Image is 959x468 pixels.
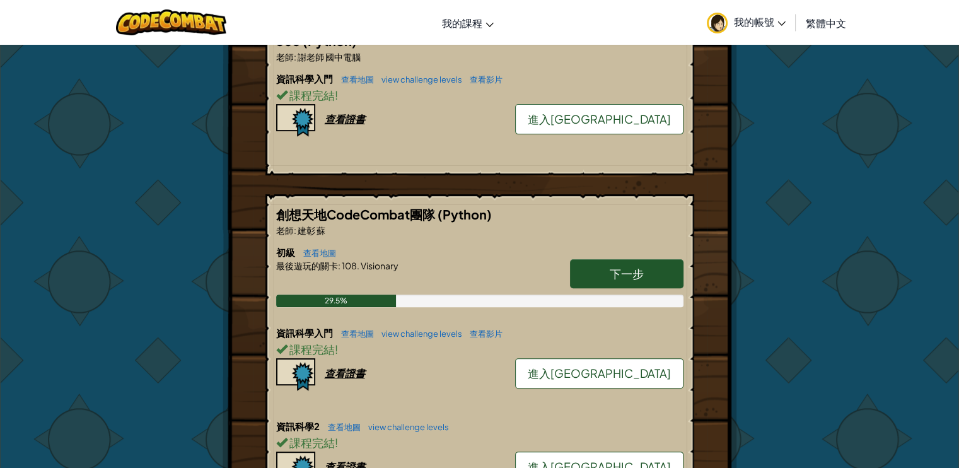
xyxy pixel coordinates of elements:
[463,329,503,339] a: 查看影片
[335,88,338,102] span: !
[288,88,335,102] span: 課程完結
[359,260,398,271] span: Visionary
[335,329,374,339] a: 查看地圖
[707,13,728,33] img: avatar
[276,246,297,258] span: 初級
[276,420,322,432] span: 資訊科學2
[294,51,296,62] span: :
[463,74,503,85] a: 查看影片
[799,6,852,40] a: 繁體中文
[276,260,338,271] span: 最後遊玩的關卡
[276,112,365,126] a: 查看證書
[294,225,296,236] span: :
[116,9,226,35] img: CodeCombat logo
[362,422,449,432] a: view challenge levels
[338,260,340,271] span: :
[276,225,294,236] span: 老師
[297,248,336,258] a: 查看地圖
[335,74,374,85] a: 查看地圖
[276,73,335,85] span: 資訊科學入門
[436,6,500,40] a: 我的課程
[335,435,338,450] span: !
[276,206,438,222] span: 創想天地CodeCombat團隊
[610,266,644,281] span: 下一步
[276,366,365,380] a: 查看證書
[806,16,846,30] span: 繁體中文
[340,260,359,271] span: 108.
[276,327,335,339] span: 資訊科學入門
[276,358,315,391] img: certificate-icon.png
[276,104,315,137] img: certificate-icon.png
[700,3,792,42] a: 我的帳號
[322,422,361,432] a: 查看地圖
[276,295,397,307] div: 29.5%
[335,342,338,356] span: !
[288,435,335,450] span: 課程完結
[438,206,492,222] span: (Python)
[375,74,462,85] a: view challenge levels
[528,112,671,126] span: 進入[GEOGRAPHIC_DATA]
[734,15,786,28] span: 我的帳號
[276,51,294,62] span: 老師
[288,342,335,356] span: 課程完結
[442,16,482,30] span: 我的課程
[325,366,365,380] div: 查看證書
[528,366,671,380] span: 進入[GEOGRAPHIC_DATA]
[296,225,325,236] span: 建彰 蘇
[375,329,462,339] a: view challenge levels
[296,51,361,62] span: 謝老師 國中電腦
[325,112,365,126] div: 查看證書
